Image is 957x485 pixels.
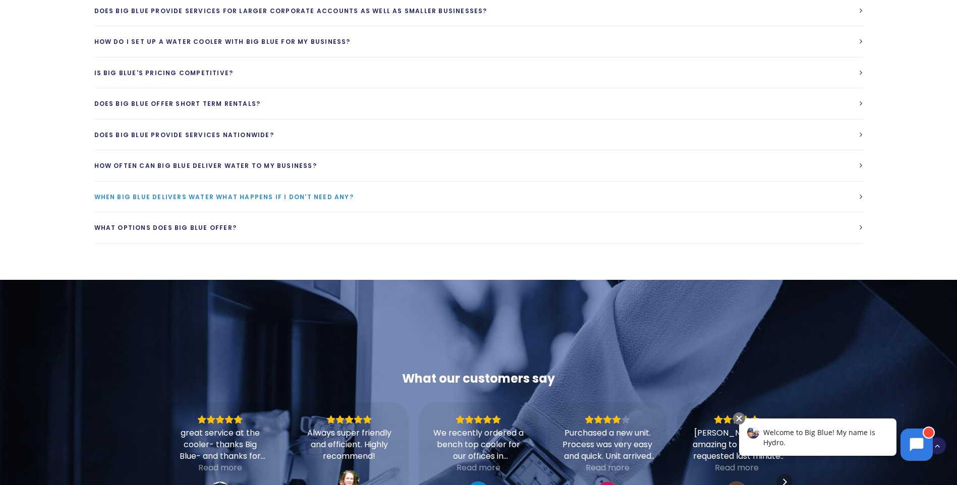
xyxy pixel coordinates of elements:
[560,427,654,462] div: Purchased a new unit. Process was very easy and quick. Unit arrived very quickly. Only problem wa...
[94,193,354,201] span: When Big Blue delivers water what happens if I don't need any?
[94,69,234,77] span: Is Big Blue's Pricing competitive?
[198,462,242,473] div: Read more
[728,410,943,471] iframe: Chatbot
[94,88,863,119] a: Does Big Blue offer short term rentals?
[94,119,863,150] a: Does Big Blue provide services Nationwide?
[94,57,863,88] a: Is Big Blue's Pricing competitive?
[715,462,759,473] div: Read more
[94,7,487,15] span: Does Big Blue provide services for larger corporate accounts as well as smaller businesses?
[560,415,654,424] div: Rating: 4.0 out of 5
[690,427,783,462] div: [PERSON_NAME] was amazing to deal with. I requested last minute for a short term hire (2 days) an...
[94,37,351,46] span: How do I set up a water cooler with Big Blue for my business?
[94,99,261,108] span: Does Big Blue offer short term rentals?
[431,427,525,462] div: We recently ordered a bench top cooler for our offices in [GEOGRAPHIC_DATA]. The process was so s...
[173,415,267,424] div: Rating: 5.0 out of 5
[94,131,274,139] span: Does Big Blue provide services Nationwide?
[94,150,863,181] a: How often can Big Blue deliver water to my business?
[94,161,317,170] span: How often can Big Blue deliver water to my business?
[690,415,783,424] div: Rating: 5.0 out of 5
[94,181,863,212] a: When Big Blue delivers water what happens if I don't need any?
[586,462,630,473] div: Read more
[302,415,396,424] div: Rating: 5.0 out of 5
[94,212,863,243] a: What options does Big Blue Offer?
[94,26,863,57] a: How do I set up a water cooler with Big Blue for my business?
[173,427,267,462] div: great service at the cooler- thanks Big Blue- and thanks for leaving us a 5 * review- Cambridge A...
[94,223,237,232] span: What options does Big Blue Offer?
[457,462,500,473] div: Read more
[431,415,525,424] div: Rating: 5.0 out of 5
[160,371,796,387] div: What our customers say
[302,427,396,462] div: Always super friendly and efficient. Highly recommend!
